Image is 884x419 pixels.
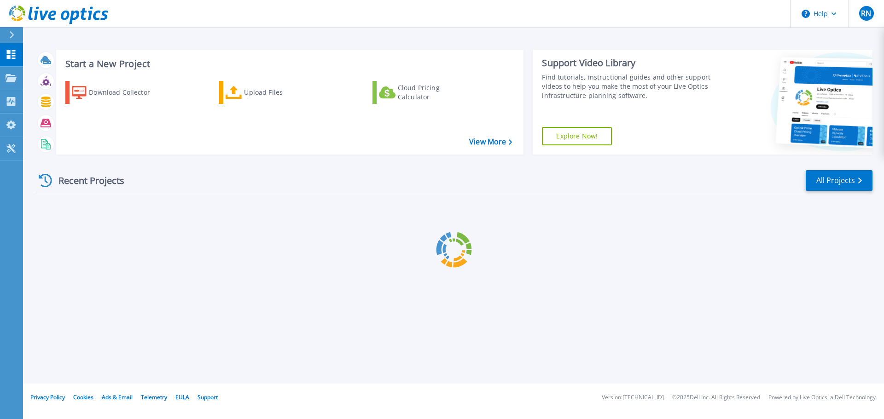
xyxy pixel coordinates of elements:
a: View More [469,138,512,146]
div: Download Collector [89,83,163,102]
div: Cloud Pricing Calculator [398,83,471,102]
div: Upload Files [244,83,318,102]
li: Version: [TECHNICAL_ID] [602,395,664,401]
span: RN [861,10,871,17]
a: Cloud Pricing Calculator [372,81,475,104]
li: © 2025 Dell Inc. All Rights Reserved [672,395,760,401]
a: Explore Now! [542,127,612,145]
a: Privacy Policy [30,393,65,401]
h3: Start a New Project [65,59,512,69]
a: Support [198,393,218,401]
a: Upload Files [219,81,322,104]
div: Find tutorials, instructional guides and other support videos to help you make the most of your L... [542,73,715,100]
a: EULA [175,393,189,401]
a: Ads & Email [102,393,133,401]
li: Powered by Live Optics, a Dell Technology [768,395,876,401]
div: Support Video Library [542,57,715,69]
a: Cookies [73,393,93,401]
a: Download Collector [65,81,168,104]
a: Telemetry [141,393,167,401]
a: All Projects [806,170,872,191]
div: Recent Projects [35,169,137,192]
